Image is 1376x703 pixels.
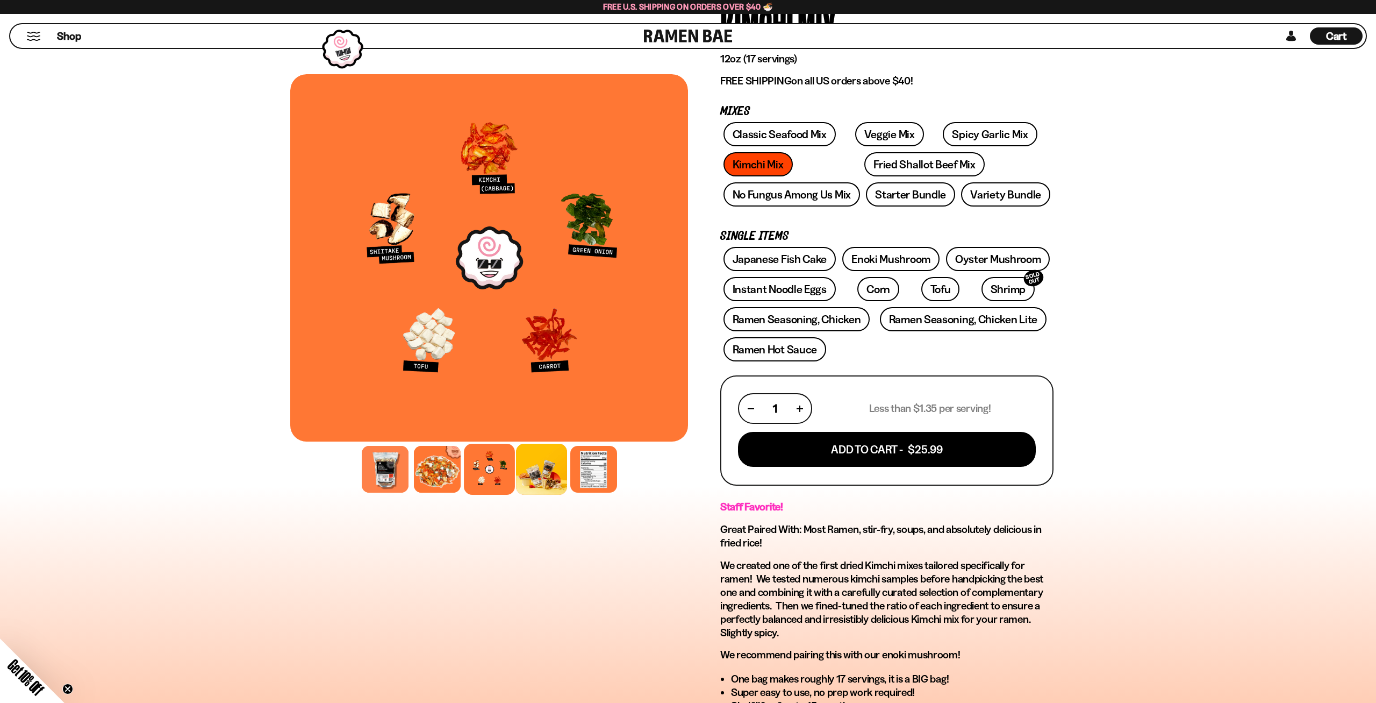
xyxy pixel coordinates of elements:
a: Spicy Garlic Mix [943,122,1037,146]
strong: FREE SHIPPING [720,74,791,87]
a: Corn [857,277,899,301]
a: Fried Shallot Beef Mix [864,152,984,176]
span: Get 10% Off [5,656,47,698]
a: Starter Bundle [866,182,955,207]
span: Shop [57,29,81,44]
div: Cart [1310,24,1363,48]
span: Cart [1326,30,1347,42]
button: Add To Cart - $25.99 [738,432,1036,467]
a: Ramen Seasoning, Chicken Lite [880,307,1047,331]
p: Single Items [720,231,1053,242]
p: 12oz (17 servings) [720,52,1053,66]
a: Tofu [921,277,960,301]
a: Japanese Fish Cake [723,247,836,271]
strong: Staff Favorite! [720,500,783,513]
a: ShrimpSOLD OUT [981,277,1035,301]
span: Free U.S. Shipping on Orders over $40 🍜 [603,2,773,12]
a: Classic Seafood Mix [723,122,836,146]
li: Super easy to use, no prep work required! [731,686,1053,699]
h2: Great Paired With: Most Ramen, stir-fry, soups, and absolutely delicious in fried rice! [720,523,1053,550]
a: Variety Bundle [961,182,1050,207]
a: Veggie Mix [855,122,924,146]
a: Instant Noodle Eggs [723,277,836,301]
p: We recommend pairing this with our enoki mushroom! [720,648,1053,662]
a: Oyster Mushroom [946,247,1050,271]
p: on all US orders above $40! [720,74,1053,88]
button: Close teaser [62,684,73,694]
a: Ramen Hot Sauce [723,337,827,361]
a: Enoki Mushroom [842,247,940,271]
p: Mixes [720,106,1053,117]
span: 1 [773,402,777,415]
a: No Fungus Among Us Mix [723,182,860,207]
div: SOLD OUT [1022,268,1045,289]
a: Ramen Seasoning, Chicken [723,307,870,331]
a: Shop [57,27,81,45]
li: One bag makes roughly 17 servings, it is a BIG bag! [731,672,1053,686]
button: Mobile Menu Trigger [26,32,41,41]
p: We created one of the first dried Kimchi mixes tailored specifically for ramen! We tested numerou... [720,559,1053,640]
p: Less than $1.35 per serving! [869,402,991,415]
